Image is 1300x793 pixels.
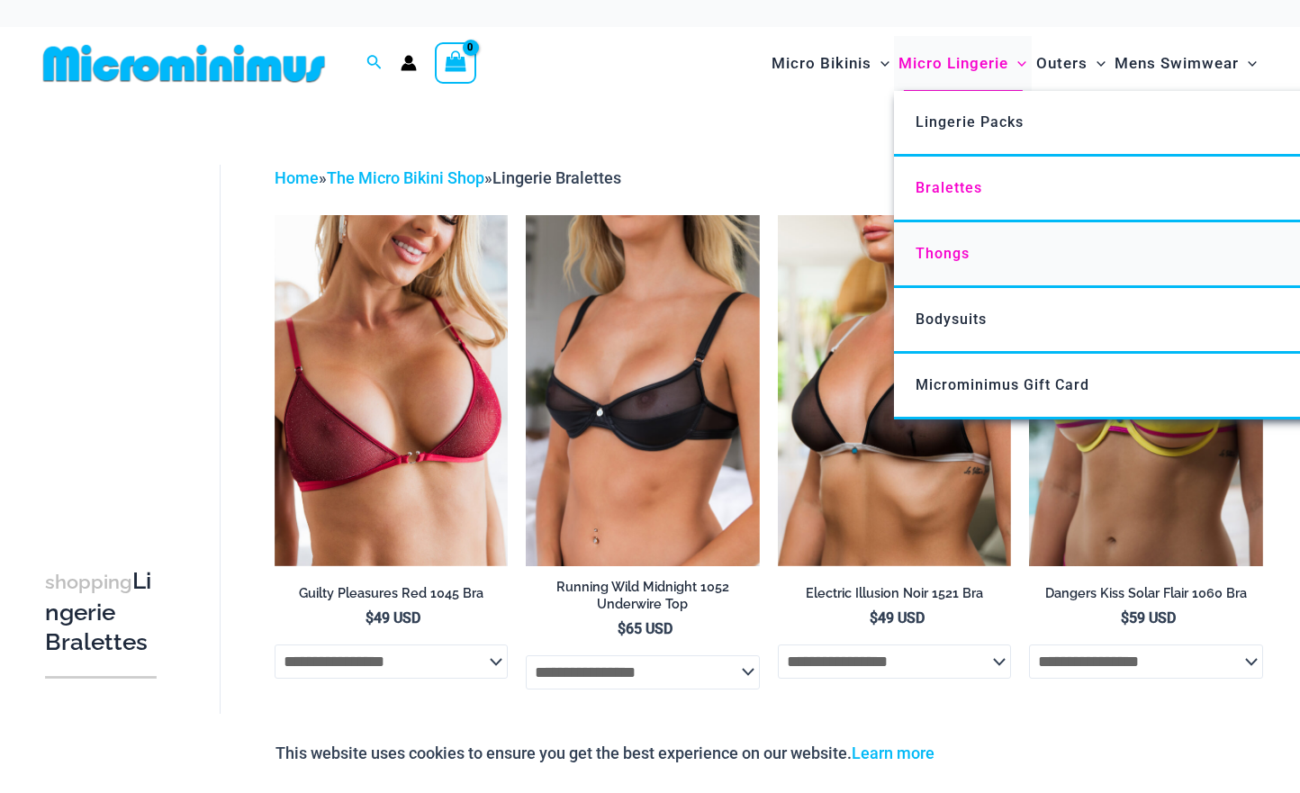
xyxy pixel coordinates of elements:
[526,215,760,565] img: Running Wild Midnight 1052 Top 01
[778,215,1012,565] a: Electric Illusion Noir 1521 Bra 01Electric Illusion Noir 1521 Bra 682 Thong 07Electric Illusion N...
[327,168,484,187] a: The Micro Bikini Shop
[894,36,1031,91] a: Micro LingerieMenu ToggleMenu Toggle
[526,215,760,565] a: Running Wild Midnight 1052 Top 01Running Wild Midnight 1052 Top 6052 Bottom 06Running Wild Midnig...
[1115,41,1239,86] span: Mens Swimwear
[778,585,1012,608] a: Electric Illusion Noir 1521 Bra
[275,585,509,602] h2: Guilty Pleasures Red 1045 Bra
[401,55,417,71] a: Account icon link
[275,215,509,565] img: Guilty Pleasures Red 1045 Bra 01
[764,33,1264,94] nav: Site Navigation
[1110,36,1261,91] a: Mens SwimwearMenu ToggleMenu Toggle
[45,571,132,593] span: shopping
[618,620,673,637] bdi: 65 USD
[275,215,509,565] a: Guilty Pleasures Red 1045 Bra 01Guilty Pleasures Red 1045 Bra 02Guilty Pleasures Red 1045 Bra 02
[1121,609,1129,626] span: $
[767,36,894,91] a: Micro BikinisMenu ToggleMenu Toggle
[366,52,383,75] a: Search icon link
[366,609,374,626] span: $
[526,579,760,619] a: Running Wild Midnight 1052 Underwire Top
[275,585,509,608] a: Guilty Pleasures Red 1045 Bra
[772,41,871,86] span: Micro Bikinis
[870,609,878,626] span: $
[916,376,1089,393] span: Microminimus Gift Card
[526,579,760,612] h2: Running Wild Midnight 1052 Underwire Top
[916,311,987,328] span: Bodysuits
[1121,609,1176,626] bdi: 59 USD
[45,150,207,510] iframe: TrustedSite Certified
[618,620,626,637] span: $
[870,609,925,626] bdi: 49 USD
[778,585,1012,602] h2: Electric Illusion Noir 1521 Bra
[1032,36,1110,91] a: OutersMenu ToggleMenu Toggle
[435,42,476,84] a: View Shopping Cart, empty
[916,113,1024,131] span: Lingerie Packs
[1036,41,1088,86] span: Outers
[1008,41,1026,86] span: Menu Toggle
[778,215,1012,565] img: Electric Illusion Noir 1521 Bra 01
[1239,41,1257,86] span: Menu Toggle
[852,743,934,762] a: Learn more
[36,43,332,84] img: MM SHOP LOGO FLAT
[1088,41,1106,86] span: Menu Toggle
[492,168,621,187] span: Lingerie Bralettes
[275,740,934,767] p: This website uses cookies to ensure you get the best experience on our website.
[1029,585,1263,602] h2: Dangers Kiss Solar Flair 1060 Bra
[366,609,420,626] bdi: 49 USD
[871,41,889,86] span: Menu Toggle
[45,566,157,658] h3: Lingerie Bralettes
[916,245,970,262] span: Thongs
[275,168,621,187] span: » »
[898,41,1008,86] span: Micro Lingerie
[1029,585,1263,608] a: Dangers Kiss Solar Flair 1060 Bra
[948,732,1025,775] button: Accept
[916,179,982,196] span: Bralettes
[275,168,319,187] a: Home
